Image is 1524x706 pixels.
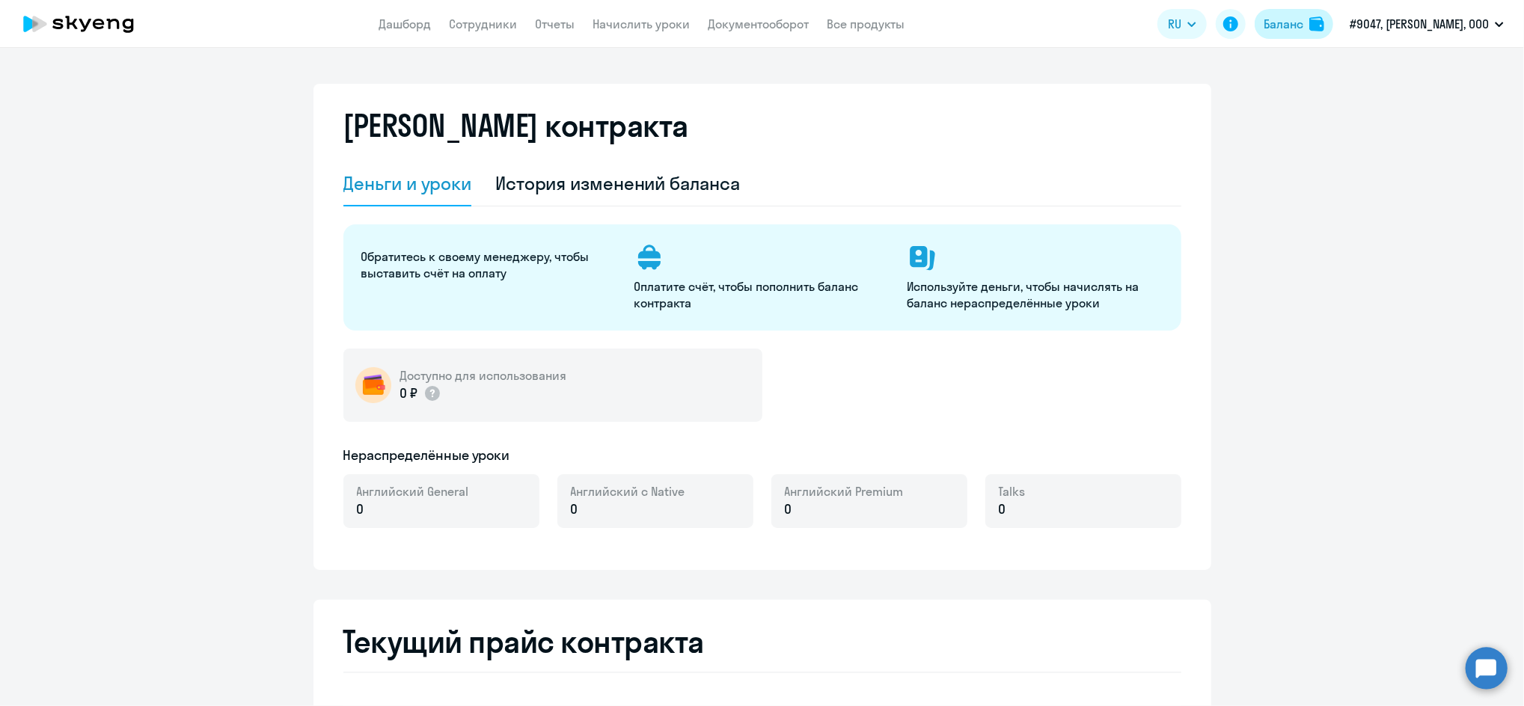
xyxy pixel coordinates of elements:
span: 0 [785,500,792,519]
p: Оплатите счёт, чтобы пополнить баланс контракта [634,278,890,311]
h5: Доступно для использования [400,367,567,384]
span: Английский Premium [785,483,904,500]
a: Все продукты [827,16,905,31]
span: Английский General [357,483,469,500]
button: Балансbalance [1255,9,1333,39]
span: 0 [999,500,1006,519]
img: wallet-circle.png [355,367,391,403]
p: #9047, [PERSON_NAME], ООО [1350,15,1489,33]
button: #9047, [PERSON_NAME], ООО [1342,6,1511,42]
span: Talks [999,483,1026,500]
div: Баланс [1264,15,1303,33]
span: RU [1168,15,1181,33]
span: Английский с Native [571,483,685,500]
a: Начислить уроки [593,16,691,31]
span: 0 [571,500,578,519]
a: Дашборд [379,16,432,31]
p: Обратитесь к своему менеджеру, чтобы выставить счёт на оплату [361,248,616,281]
h5: Нераспределённые уроки [343,446,510,465]
a: Отчеты [536,16,575,31]
button: RU [1157,9,1207,39]
h2: [PERSON_NAME] контракта [343,108,689,144]
img: balance [1309,16,1324,31]
p: Используйте деньги, чтобы начислять на баланс нераспределённые уроки [908,278,1163,311]
span: 0 [357,500,364,519]
div: История изменений баланса [495,171,740,195]
div: Деньги и уроки [343,171,472,195]
a: Документооборот [709,16,810,31]
a: Сотрудники [450,16,518,31]
h2: Текущий прайс контракта [343,624,1181,660]
p: 0 ₽ [400,384,442,403]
